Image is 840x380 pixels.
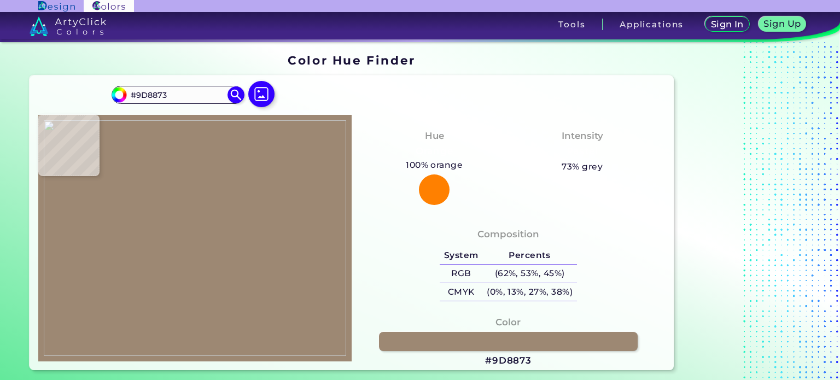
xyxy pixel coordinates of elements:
[288,52,415,68] h1: Color Hue Finder
[127,87,229,102] input: type color..
[562,160,603,174] h5: 73% grey
[425,128,444,144] h4: Hue
[620,20,684,28] h3: Applications
[38,1,75,11] img: ArtyClick Design logo
[411,145,458,158] h3: Orange
[30,16,107,36] img: logo_artyclick_colors_white.svg
[227,86,244,103] img: icon search
[707,17,748,31] a: Sign In
[248,81,275,107] img: icon picture
[477,226,539,242] h4: Composition
[562,128,603,144] h4: Intensity
[482,247,576,265] h5: Percents
[44,120,346,356] img: 7effac37-b271-4287-8c88-2f9a12cfcb48
[495,314,521,330] h4: Color
[440,265,482,283] h5: RGB
[761,17,804,31] a: Sign Up
[485,354,532,367] h3: #9D8873
[558,20,585,28] h3: Tools
[562,145,603,158] h3: Pastel
[440,247,482,265] h5: System
[482,283,576,301] h5: (0%, 13%, 27%, 38%)
[482,265,576,283] h5: (62%, 53%, 45%)
[440,283,482,301] h5: CMYK
[766,20,800,28] h5: Sign Up
[401,158,467,172] h5: 100% orange
[712,20,742,28] h5: Sign In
